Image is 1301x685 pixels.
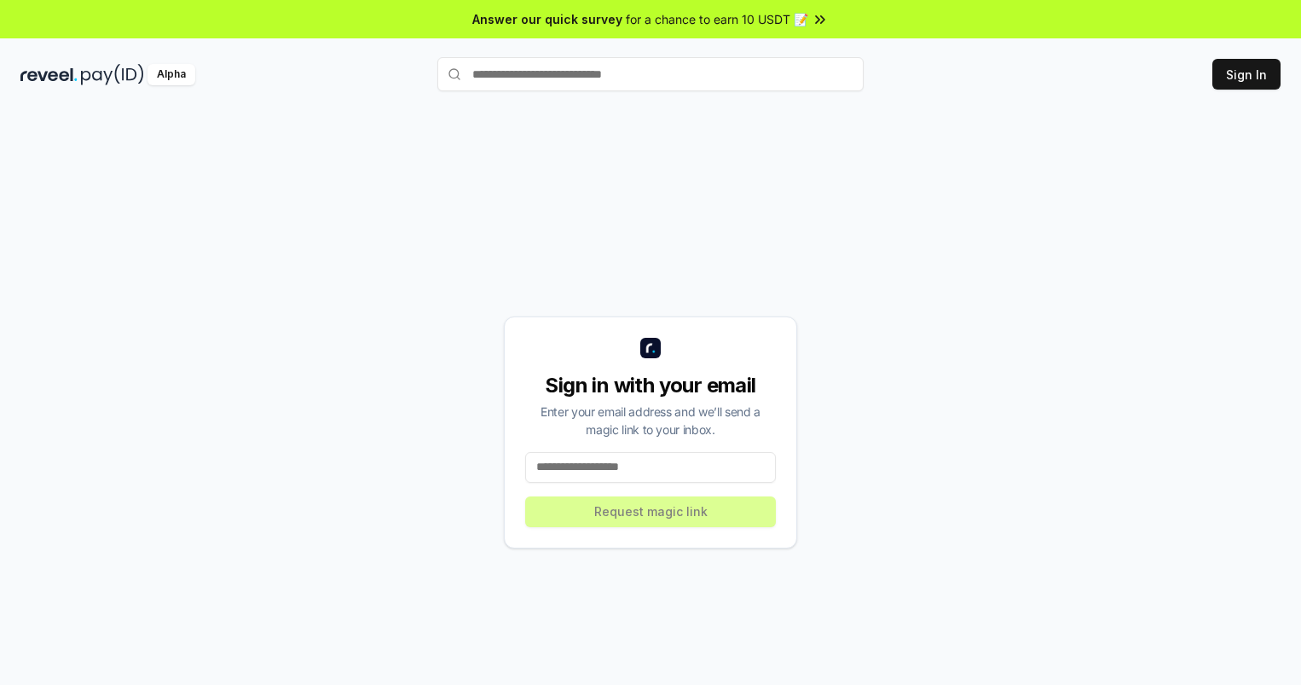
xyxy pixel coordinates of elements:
div: Alpha [147,64,195,85]
span: for a chance to earn 10 USDT 📝 [626,10,808,28]
img: logo_small [640,338,661,358]
div: Sign in with your email [525,372,776,399]
div: Enter your email address and we’ll send a magic link to your inbox. [525,403,776,438]
button: Sign In [1212,59,1281,90]
img: reveel_dark [20,64,78,85]
span: Answer our quick survey [472,10,622,28]
img: pay_id [81,64,144,85]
